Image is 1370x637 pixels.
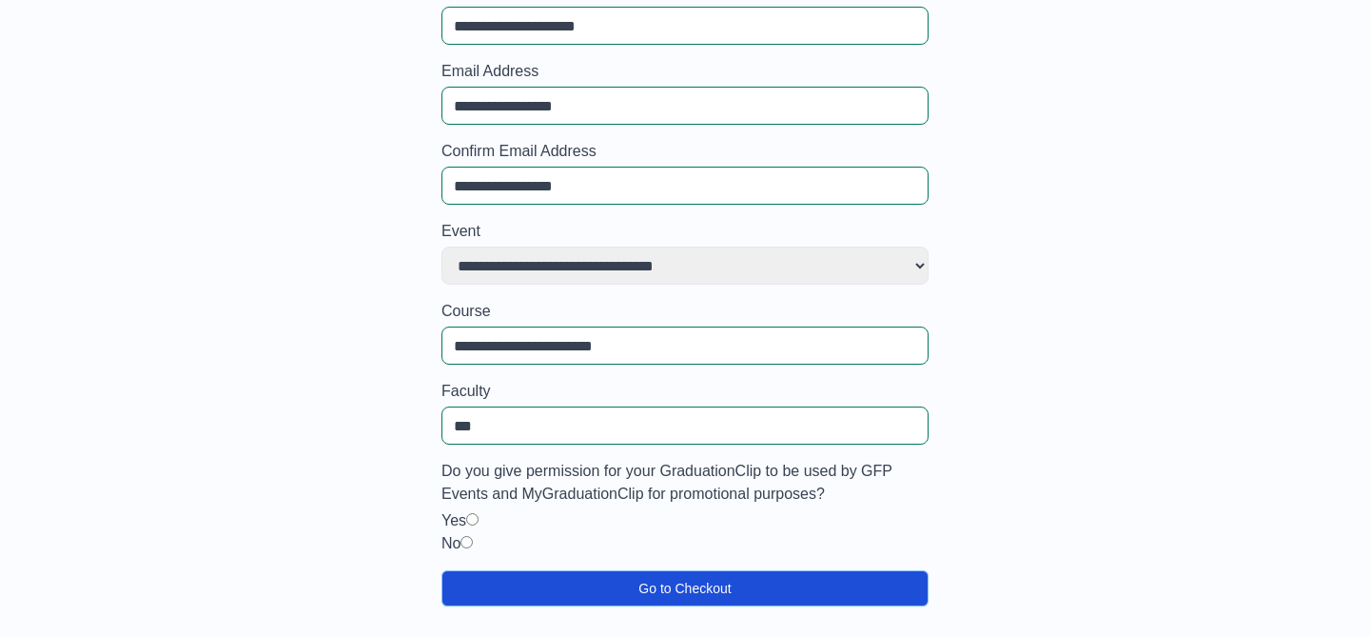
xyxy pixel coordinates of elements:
[441,300,929,323] label: Course
[441,140,929,163] label: Confirm Email Address
[441,535,460,551] label: No
[441,570,929,607] button: Go to Checkout
[441,220,929,243] label: Event
[441,460,929,506] label: Do you give permission for your GraduationClip to be used by GFP Events and MyGraduationClip for ...
[441,380,929,403] label: Faculty
[441,60,929,83] label: Email Address
[441,512,466,528] label: Yes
